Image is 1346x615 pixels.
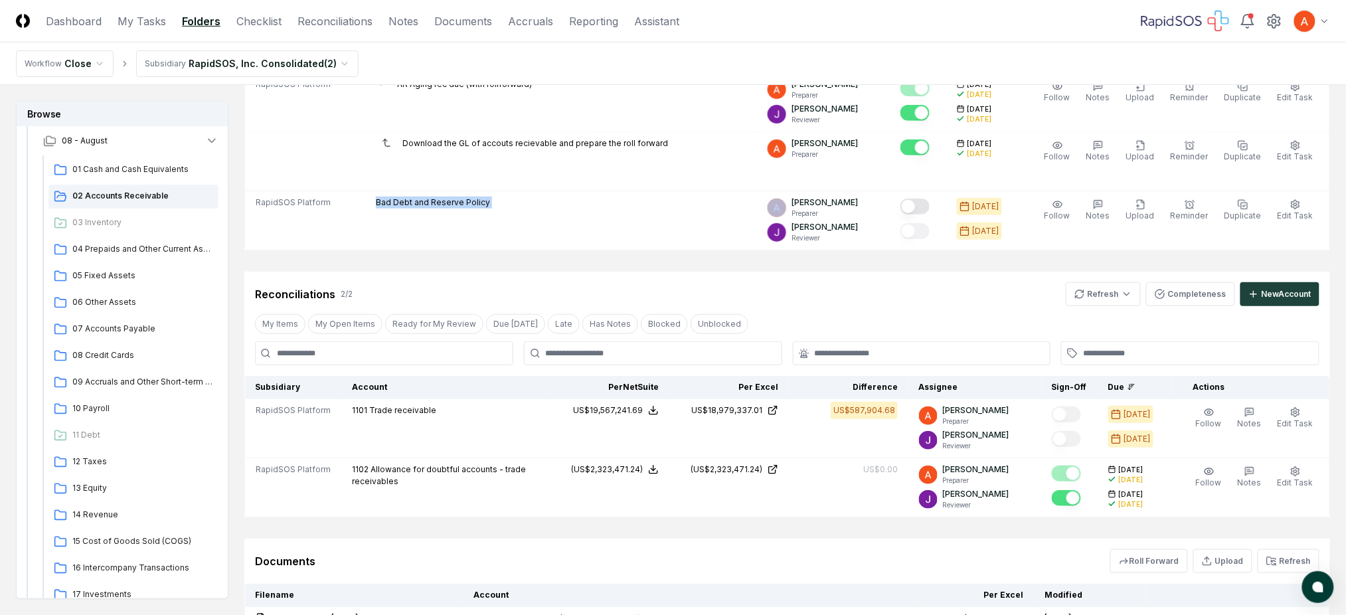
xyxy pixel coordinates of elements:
button: Notes [1084,78,1113,106]
button: Edit Task [1275,404,1316,432]
div: Actions [1183,381,1319,393]
span: 05 Fixed Assets [72,270,213,282]
span: Follow [1196,478,1222,487]
button: Follow [1042,78,1073,106]
img: Logo [16,14,30,28]
p: [PERSON_NAME] [943,488,1009,500]
p: [PERSON_NAME] [792,137,858,149]
div: US$19,567,241.69 [573,404,643,416]
p: Download the GL of accouts recievable and prepare the roll forward [402,137,668,149]
a: 10 Payroll [48,397,218,421]
span: 17 Investments [72,588,213,600]
span: [DATE] [967,139,992,149]
span: Notes [1086,211,1110,220]
button: Mark complete [900,199,930,215]
span: 04 Prepaids and Other Current Assets [72,243,213,255]
button: Mark complete [1052,490,1081,506]
button: Follow [1193,404,1224,432]
th: Per Excel [669,376,789,399]
a: (US$2,323,471.24) [680,464,778,476]
span: 02 Accounts Receivable [72,190,213,202]
button: Upload [1124,197,1157,224]
span: Follow [1045,211,1070,220]
div: (US$2,323,471.24) [691,464,762,476]
img: RapidSOS logo [1141,11,1229,32]
div: US$0.00 [863,464,898,476]
span: Notes [1086,92,1110,102]
div: US$587,904.68 [833,404,895,416]
button: Notes [1084,197,1113,224]
p: Preparer [943,416,1009,426]
img: ACg8ocK3mdmu6YYpaRl40uhUUGu9oxSxFSb1vbjsnEih2JuwAH1PGA=s96-c [768,139,786,158]
button: Reminder [1168,137,1211,165]
span: Edit Task [1278,478,1313,487]
button: NewAccount [1240,282,1319,306]
button: Mark complete [900,105,930,121]
div: [DATE] [1124,433,1151,445]
img: ACg8ocKTC56tjQR6-o9bi8poVV4j_qMfO6M0RniyL9InnBgkmYdNig=s96-c [919,490,938,509]
button: atlas-launcher [1302,571,1334,603]
span: 08 Credit Cards [72,349,213,361]
button: Duplicate [1222,78,1264,106]
p: Preparer [792,90,858,100]
span: 08 - August [62,135,108,147]
span: 03 Inventory [72,217,213,228]
th: Filename [245,584,463,607]
img: ACg8ocKTC56tjQR6-o9bi8poVV4j_qMfO6M0RniyL9InnBgkmYdNig=s96-c [768,223,786,242]
img: ACg8ocK3mdmu6YYpaRl40uhUUGu9oxSxFSb1vbjsnEih2JuwAH1PGA=s96-c [919,406,938,425]
a: 05 Fixed Assets [48,264,218,288]
button: Completeness [1146,282,1235,306]
span: 1101 [352,405,367,415]
a: Documents [434,13,492,29]
button: Mark complete [900,139,930,155]
img: ACg8ocK3mdmu6YYpaRl40uhUUGu9oxSxFSb1vbjsnEih2JuwAH1PGA=s96-c [1294,11,1315,32]
span: Duplicate [1224,92,1262,102]
button: Roll Forward [1110,549,1188,573]
p: Preparer [943,476,1009,485]
button: Edit Task [1275,197,1316,224]
button: Upload [1124,78,1157,106]
button: Follow [1193,464,1224,491]
button: Reminder [1168,78,1211,106]
span: [DATE] [1119,465,1143,475]
div: [DATE] [973,201,999,213]
button: Follow [1042,137,1073,165]
a: Notes [388,13,418,29]
button: Follow [1042,197,1073,224]
button: Upload [1193,549,1252,573]
div: [DATE] [1119,475,1143,485]
p: Reviewer [943,500,1009,510]
button: Blocked [641,314,688,334]
div: [DATE] [1119,499,1143,509]
div: Due [1108,381,1161,393]
img: ACg8ocKTC56tjQR6-o9bi8poVV4j_qMfO6M0RniyL9InnBgkmYdNig=s96-c [768,105,786,124]
span: Reminder [1171,151,1209,161]
a: Checklist [236,13,282,29]
button: Refresh [1066,282,1141,306]
a: 02 Accounts Receivable [48,185,218,209]
p: [PERSON_NAME] [792,103,858,115]
img: ACg8ocK3mdmu6YYpaRl40uhUUGu9oxSxFSb1vbjsnEih2JuwAH1PGA=s96-c [768,199,786,217]
a: 06 Other Assets [48,291,218,315]
th: Subsidiary [245,376,342,399]
button: Reminder [1168,197,1211,224]
a: Dashboard [46,13,102,29]
a: 15 Cost of Goods Sold (COGS) [48,530,218,554]
span: Allowance for doubtful accounts - trade receivables [352,464,526,486]
a: 14 Revenue [48,503,218,527]
span: Notes [1238,478,1262,487]
p: Preparer [792,209,858,219]
span: Edit Task [1278,92,1313,102]
p: Reviewer [792,115,858,125]
div: 2 / 2 [341,288,353,300]
h3: Browse [17,102,228,126]
th: Sign-Off [1041,376,1098,399]
span: Notes [1238,418,1262,428]
th: Modified [1034,584,1145,607]
p: [PERSON_NAME] [943,464,1009,476]
span: Upload [1126,92,1155,102]
button: Notes [1084,137,1113,165]
span: 1102 [352,464,369,474]
button: Edit Task [1275,464,1316,491]
a: 11 Debt [48,424,218,448]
